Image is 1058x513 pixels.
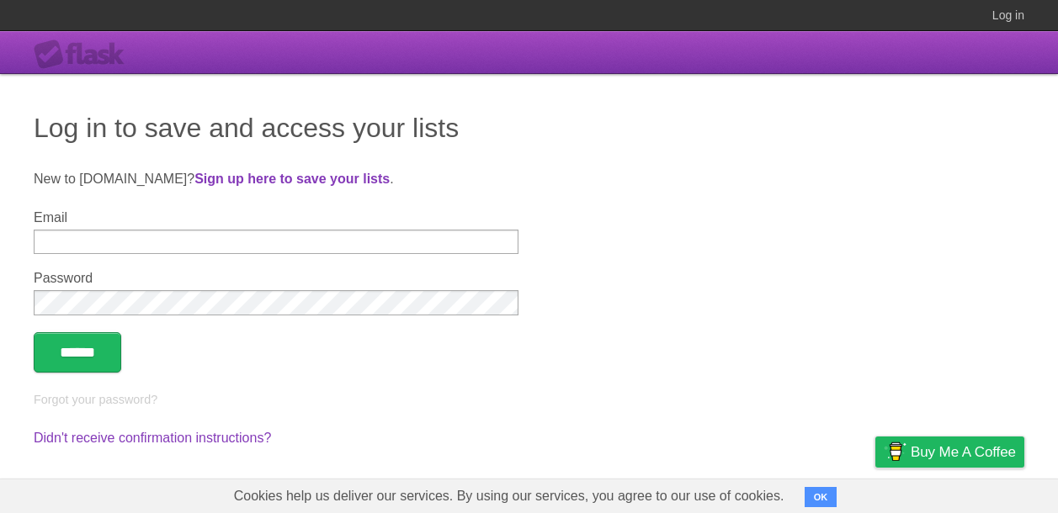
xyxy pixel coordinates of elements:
h1: Log in to save and access your lists [34,108,1024,148]
p: New to [DOMAIN_NAME]? . [34,169,1024,189]
div: Flask [34,40,135,70]
span: Buy me a coffee [911,437,1016,467]
button: OK [805,487,837,507]
a: Buy me a coffee [875,436,1024,468]
span: Cookies help us deliver our services. By using our services, you agree to our use of cookies. [217,479,801,513]
label: Email [34,210,518,225]
a: Forgot your password? [34,393,157,406]
a: Sign up here to save your lists [194,172,390,186]
label: Password [34,271,518,286]
a: Didn't receive confirmation instructions? [34,431,271,445]
img: Buy me a coffee [884,437,906,466]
